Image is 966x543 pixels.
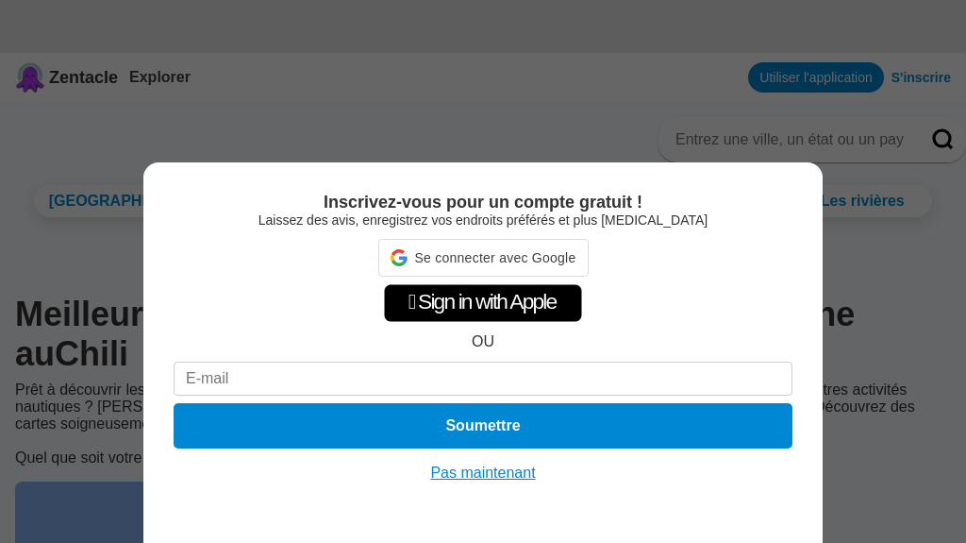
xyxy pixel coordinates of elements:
[472,333,494,349] font: OU
[430,465,535,481] font: Pas maintenant
[174,362,792,396] input: E-mail
[378,239,589,277] div: Se connecter avec Google
[258,212,708,228] font: Laissez des avis, enregistrez vos endroits préférés et plus [MEDICAL_DATA]
[425,464,541,483] button: Pas maintenant
[415,250,576,265] font: Se connecter avec Google
[174,403,792,449] button: Soumettre
[384,284,582,322] div: Connectez-vous avec Apple
[324,193,642,212] font: Inscrivez-vous pour un compte gratuit !
[445,417,520,433] font: Soumettre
